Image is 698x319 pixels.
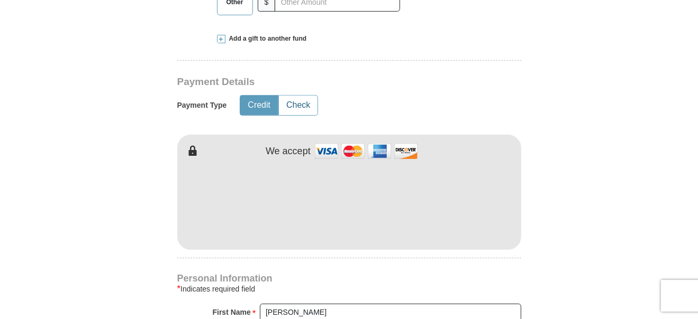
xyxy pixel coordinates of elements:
h5: Payment Type [177,101,227,110]
button: Check [279,96,318,115]
h4: We accept [266,146,311,157]
h3: Payment Details [177,76,447,88]
span: Add a gift to another fund [225,34,307,43]
div: Indicates required field [177,283,521,295]
button: Credit [240,96,278,115]
h4: Personal Information [177,274,521,283]
img: credit cards accepted [313,140,419,163]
